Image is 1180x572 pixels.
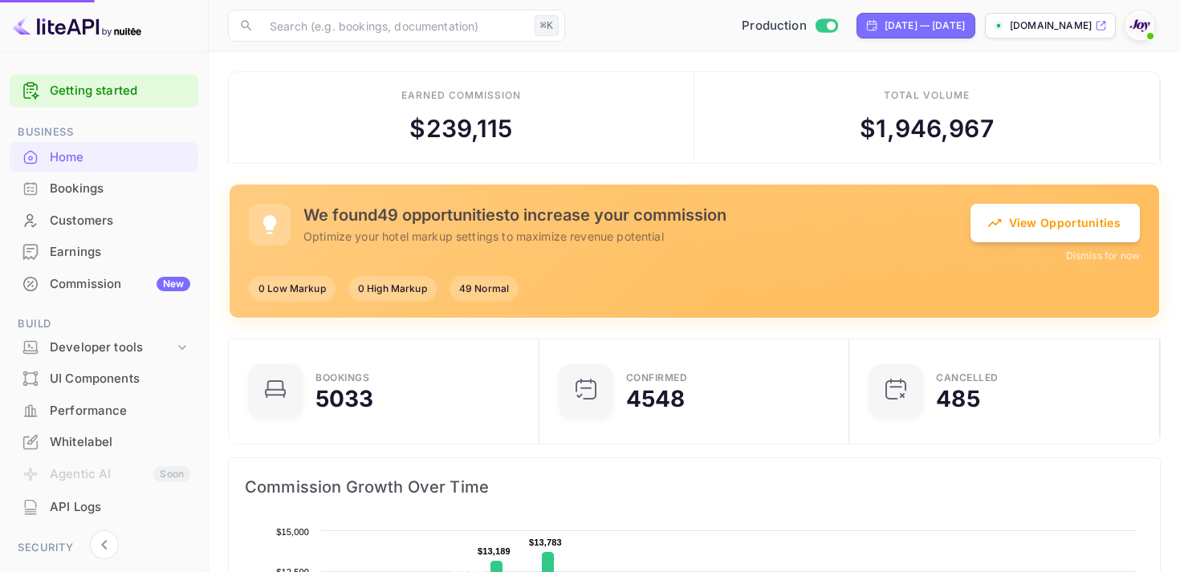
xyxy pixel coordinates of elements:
[10,363,198,393] a: UI Components
[50,275,190,294] div: Commission
[10,396,198,427] div: Performance
[735,17,844,35] div: Switch to Sandbox mode
[626,373,688,383] div: Confirmed
[626,387,686,410] div: 4548
[50,498,190,517] div: API Logs
[315,373,369,383] div: Bookings
[10,142,198,173] div: Home
[50,243,190,262] div: Earnings
[936,373,999,383] div: CANCELLED
[50,339,174,357] div: Developer tools
[303,205,970,225] h5: We found 49 opportunities to increase your commission
[10,142,198,172] a: Home
[10,173,198,203] a: Bookings
[249,282,336,296] span: 0 Low Markup
[245,474,1144,500] span: Commission Growth Over Time
[529,538,562,547] text: $13,783
[10,269,198,300] div: CommissionNew
[970,204,1140,242] button: View Opportunities
[1066,249,1140,263] button: Dismiss for now
[936,387,979,410] div: 485
[50,180,190,198] div: Bookings
[13,13,141,39] img: LiteAPI logo
[10,492,198,523] div: API Logs
[10,427,198,458] div: Whitelabel
[10,124,198,141] span: Business
[50,370,190,388] div: UI Components
[50,402,190,420] div: Performance
[885,18,965,33] div: [DATE] — [DATE]
[50,82,190,100] a: Getting started
[10,205,198,237] div: Customers
[348,282,437,296] span: 0 High Markup
[409,111,512,147] div: $ 239,115
[535,15,559,36] div: ⌘K
[10,205,198,235] a: Customers
[10,237,198,268] div: Earnings
[884,88,970,103] div: Total volume
[1127,13,1153,39] img: With Joy
[315,387,374,410] div: 5033
[50,212,190,230] div: Customers
[10,173,198,205] div: Bookings
[10,363,198,395] div: UI Components
[276,527,309,537] text: $15,000
[303,228,970,245] p: Optimize your hotel markup settings to maximize revenue potential
[10,427,198,456] a: Whitelabel
[742,17,807,35] span: Production
[478,546,511,556] text: $13,189
[10,396,198,425] a: Performance
[157,277,190,291] div: New
[50,433,190,452] div: Whitelabel
[10,539,198,557] span: Security
[260,10,528,42] input: Search (e.g. bookings, documentation)
[90,530,119,559] button: Collapse navigation
[10,492,198,521] a: API Logs
[401,88,520,103] div: Earned commission
[860,111,994,147] div: $ 1,946,967
[450,282,519,296] span: 49 Normal
[10,237,198,266] a: Earnings
[10,315,198,333] span: Build
[10,75,198,108] div: Getting started
[1010,18,1092,33] p: [DOMAIN_NAME]
[10,269,198,298] a: CommissionNew
[10,334,198,362] div: Developer tools
[50,148,190,167] div: Home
